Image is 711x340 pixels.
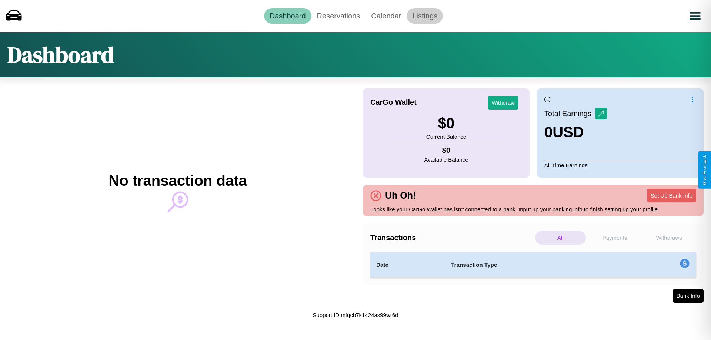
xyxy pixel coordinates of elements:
button: Set Up Bank Info [647,189,696,202]
a: Reservations [311,8,366,24]
table: simple table [370,252,696,278]
p: Total Earnings [544,107,595,120]
h3: $ 0 [426,115,466,132]
p: All Time Earnings [544,160,696,170]
button: Open menu [685,6,705,26]
a: Dashboard [264,8,311,24]
h4: Transactions [370,233,533,242]
p: Support ID: mfqcb7k1424as99wr6d [313,310,398,320]
p: All [535,231,586,245]
h2: No transaction data [109,172,247,189]
p: Withdraws [644,231,694,245]
h4: CarGo Wallet [370,98,417,107]
a: Calendar [365,8,407,24]
p: Current Balance [426,132,466,142]
p: Looks like your CarGo Wallet has isn't connected to a bank. Input up your banking info to finish ... [370,204,696,214]
p: Available Balance [424,155,468,165]
h4: Transaction Type [451,260,619,269]
h4: Uh Oh! [381,190,420,201]
div: Give Feedback [702,155,707,185]
h4: $ 0 [424,146,468,155]
button: Withdraw [488,96,518,110]
h4: Date [376,260,439,269]
button: Bank Info [673,289,704,303]
a: Listings [407,8,443,24]
h1: Dashboard [7,40,114,70]
p: Payments [590,231,640,245]
h3: 0 USD [544,124,607,141]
